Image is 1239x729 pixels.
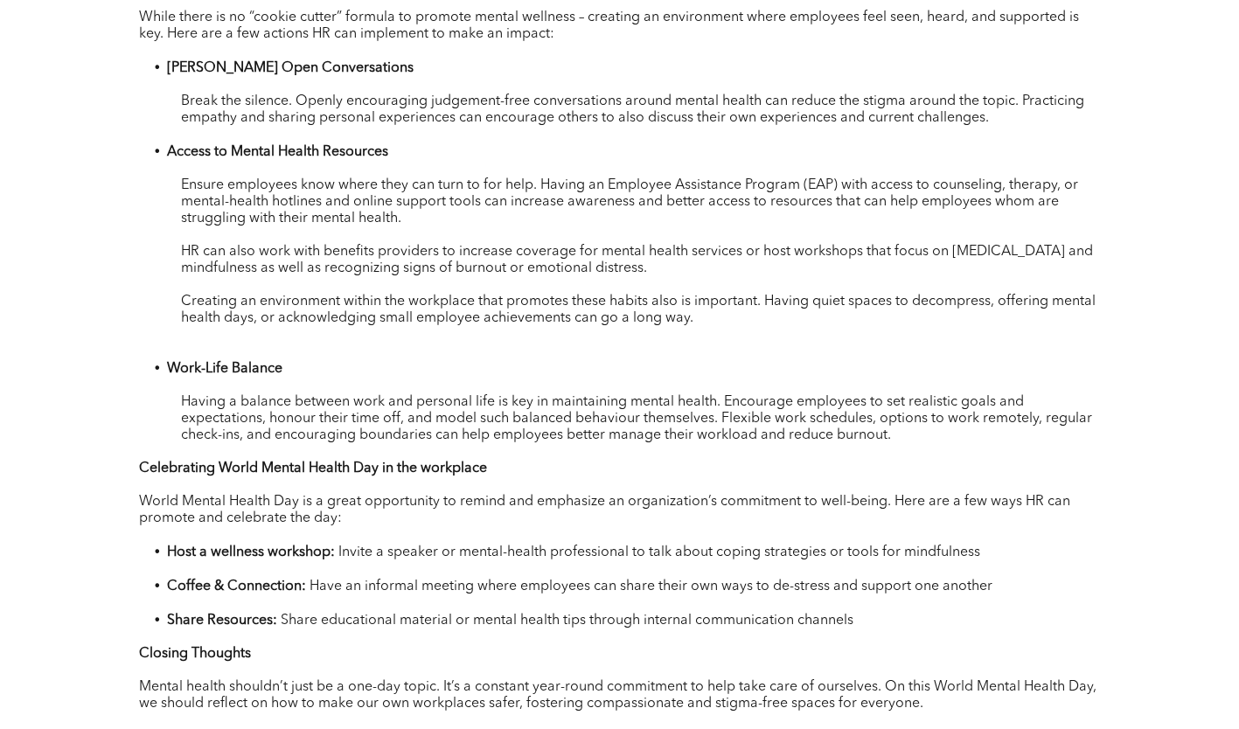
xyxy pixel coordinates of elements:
[167,580,306,594] strong: Coffee & Connection:
[139,10,1079,41] span: While there is no “cookie cutter” formula to promote mental wellness – creating an environment wh...
[281,614,853,628] span: Share educational material or mental health tips through internal communication channels
[167,614,277,628] strong: Share Resources:
[167,545,335,559] strong: Host a wellness workshop:
[139,647,251,661] strong: Closing Thoughts
[338,545,980,559] span: Invite a speaker or mental-health professional to talk about coping strategies or tools for mindf...
[181,295,1096,325] span: Creating an environment within the workplace that promotes these habits also is important. Having...
[139,680,1096,711] span: Mental health shouldn’t just be a one-day topic. It’s a constant year-round commitment to help ta...
[167,61,414,75] strong: [PERSON_NAME] Open Conversations
[167,362,282,376] strong: Work-Life Balance
[167,145,388,159] strong: Access to Mental Health Resources
[139,462,487,476] strong: Celebrating World Mental Health Day in the workplace
[310,580,992,594] span: Have an informal meeting where employees can share their own ways to de-stress and support one an...
[181,245,1093,275] span: HR can also work with benefits providers to increase coverage for mental health services or host ...
[181,94,1084,125] span: Break the silence. Openly encouraging judgement-free conversations around mental health can reduc...
[181,178,1078,226] span: Ensure employees know where they can turn to for help. Having an Employee Assistance Program (EAP...
[139,495,1070,525] span: World Mental Health Day is a great opportunity to remind and emphasize an organization’s commitme...
[181,395,1092,442] span: Having a balance between work and personal life is key in maintaining mental health. Encourage em...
